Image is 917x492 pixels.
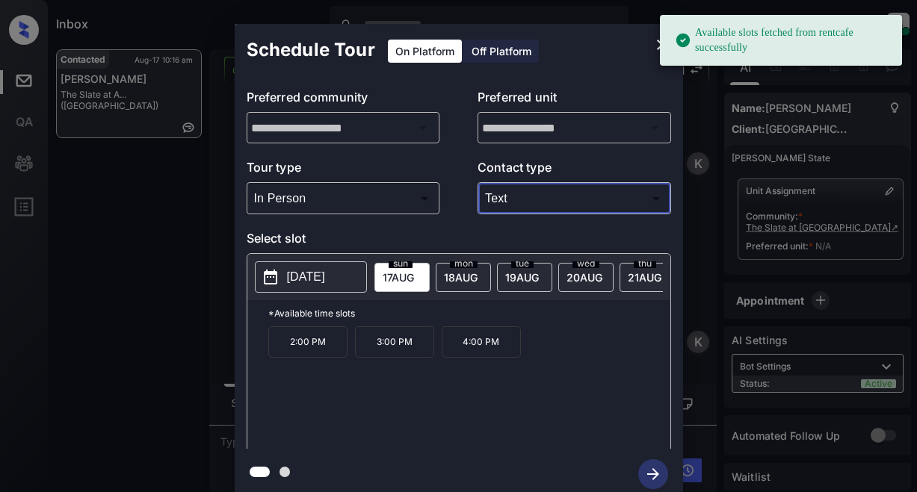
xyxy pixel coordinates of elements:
[235,24,387,76] h2: Schedule Tour
[355,326,434,358] p: 3:00 PM
[268,300,670,326] p: *Available time slots
[287,268,325,286] p: [DATE]
[444,271,478,284] span: 18 AUG
[247,158,440,182] p: Tour type
[389,259,413,268] span: sun
[481,186,667,211] div: Text
[511,259,534,268] span: tue
[628,271,661,284] span: 21 AUG
[255,261,367,293] button: [DATE]
[620,263,675,292] div: date-select
[505,271,539,284] span: 19 AUG
[450,259,478,268] span: mon
[464,40,539,63] div: Off Platform
[388,40,462,63] div: On Platform
[572,259,599,268] span: wed
[442,326,521,358] p: 4:00 PM
[383,271,414,284] span: 17 AUG
[436,263,491,292] div: date-select
[634,259,656,268] span: thu
[558,263,614,292] div: date-select
[647,30,677,60] button: close
[566,271,602,284] span: 20 AUG
[478,158,671,182] p: Contact type
[247,88,440,112] p: Preferred community
[250,186,436,211] div: In Person
[374,263,430,292] div: date-select
[247,229,671,253] p: Select slot
[497,263,552,292] div: date-select
[268,326,348,358] p: 2:00 PM
[675,19,890,61] div: Available slots fetched from rentcafe successfully
[478,88,671,112] p: Preferred unit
